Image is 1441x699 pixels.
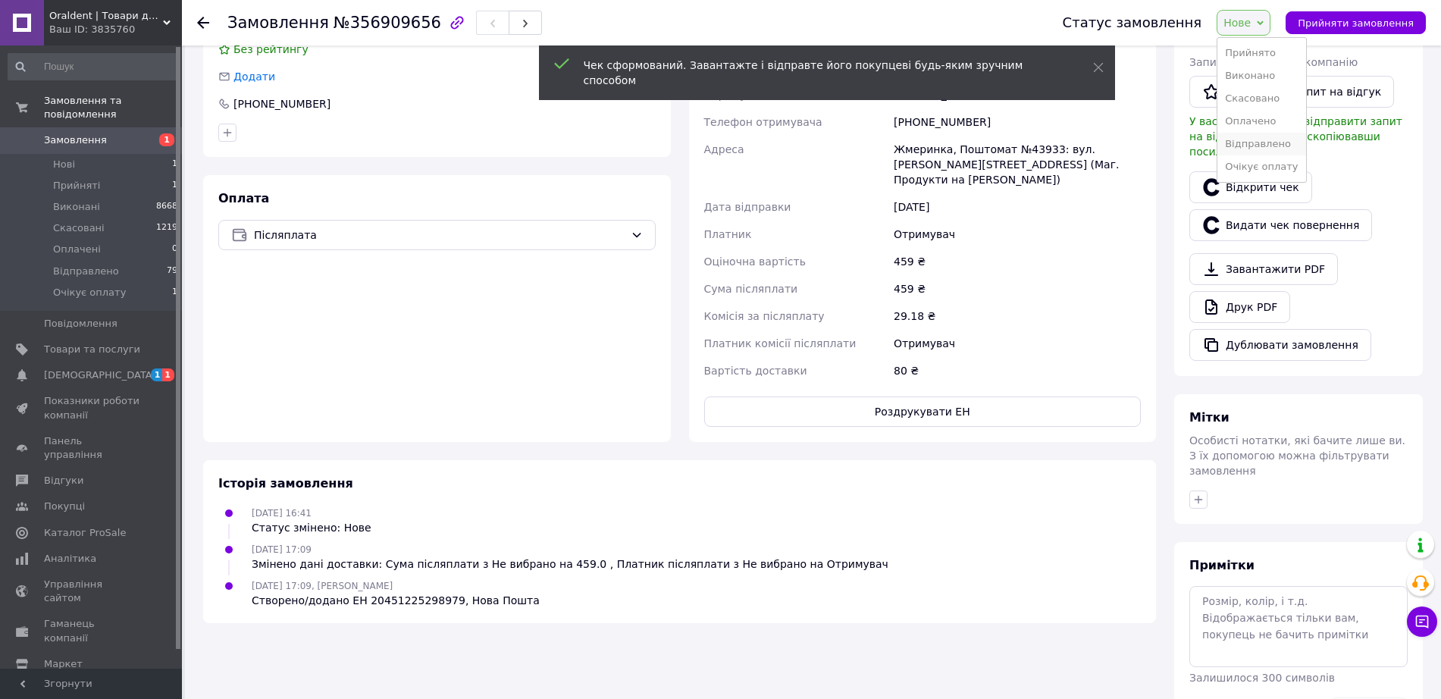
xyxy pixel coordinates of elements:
span: [DATE] 16:41 [252,508,312,519]
div: 29.18 ₴ [891,302,1144,330]
div: 459 ₴ [891,275,1144,302]
span: Маркет [44,657,83,671]
li: Відправлено [1217,133,1305,155]
span: [DATE] 17:09 [252,544,312,555]
span: Післяплата [254,227,625,243]
span: Сума післяплати [704,283,798,295]
span: [DEMOGRAPHIC_DATA] [44,368,156,382]
span: 8668 [156,200,177,214]
span: Адреса [704,143,744,155]
span: 0 [172,243,177,256]
span: Вартість доставки [704,365,807,377]
span: Скасовані [53,221,105,235]
li: Очікує оплату [1217,155,1305,178]
span: Виконані [53,200,100,214]
div: Ваш ID: 3835760 [49,23,182,36]
span: Панель управління [44,434,140,462]
span: Історія замовлення [218,476,353,491]
div: Статус замовлення [1063,15,1202,30]
span: Платник [704,228,752,240]
span: Дата відправки [704,201,791,213]
span: Прийняті [53,179,100,193]
div: [PHONE_NUMBER] [232,96,332,111]
button: Видати чек повернення [1189,209,1372,241]
div: Статус змінено: Нове [252,520,371,535]
span: Повідомлення [44,317,117,331]
button: Дублювати замовлення [1189,329,1371,361]
li: Виконано [1217,64,1305,87]
span: Управління сайтом [44,578,140,605]
span: Комісія за післяплату [704,310,825,322]
div: Чек сформований. Завантажте і відправте його покупцеві будь-яким зручним способом [584,58,1055,88]
input: Пошук [8,53,179,80]
span: 1 [159,133,174,146]
div: 459 ₴ [891,248,1144,275]
div: Повернутися назад [197,15,209,30]
button: Роздрукувати ЕН [704,397,1142,427]
button: Скопіювати запит на відгук [1189,76,1394,108]
span: Залишилося 300 символів [1189,672,1335,684]
li: Прийнято [1217,42,1305,64]
span: Каталог ProSale [44,526,126,540]
a: Відкрити чек [1189,171,1312,203]
div: Жмеринка, Поштомат №43933: вул. [PERSON_NAME][STREET_ADDRESS] (Маг. Продукти на [PERSON_NAME]) [891,136,1144,193]
span: 1219 [156,221,177,235]
div: [PHONE_NUMBER] [891,108,1144,136]
span: Замовлення та повідомлення [44,94,182,121]
span: Телефон отримувача [704,116,822,128]
span: Гаманець компанії [44,617,140,644]
span: Запит на відгук про компанію [1189,56,1358,68]
span: Замовлення [44,133,107,147]
button: Чат з покупцем [1407,607,1437,637]
button: Прийняти замовлення [1286,11,1426,34]
span: Платник комісії післяплати [704,337,857,349]
span: Оплачені [53,243,101,256]
span: Показники роботи компанії [44,394,140,422]
span: 1 [151,368,163,381]
a: Завантажити PDF [1189,253,1338,285]
span: Відправлено [53,265,119,278]
span: №356909656 [334,14,441,32]
span: Покупці [44,500,85,513]
span: Відгуки [44,474,83,487]
span: 1 [172,179,177,193]
div: Створено/додано ЕН 20451225298979, Нова Пошта [252,593,540,608]
span: [DATE] 17:09, [PERSON_NAME] [252,581,393,591]
span: Прийняти замовлення [1298,17,1414,29]
span: Нові [53,158,75,171]
span: У вас є 30 днів, щоб відправити запит на відгук покупцеві, скопіювавши посилання. [1189,115,1402,158]
span: 79 [167,265,177,278]
div: [DATE] [891,193,1144,221]
div: 80 ₴ [891,357,1144,384]
span: Oraldent | Товари для здорової посмішки [49,9,163,23]
span: Товари та послуги [44,343,140,356]
span: Додати [233,71,275,83]
span: Особисті нотатки, які бачите лише ви. З їх допомогою можна фільтрувати замовлення [1189,434,1405,477]
span: Нове [1223,17,1251,29]
div: Змінено дані доставки: Сума післяплати з Не вибрано на 459.0 , Платник післяплати з Не вибрано на... [252,556,888,572]
span: 1 [172,286,177,299]
span: 1 [162,368,174,381]
span: 1 [172,158,177,171]
div: Отримувач [891,330,1144,357]
span: Аналітика [44,552,96,566]
span: Примітки [1189,558,1255,572]
li: Скасовано [1217,87,1305,110]
span: Оціночна вартість [704,255,806,268]
a: Друк PDF [1189,291,1290,323]
span: Без рейтингу [233,43,309,55]
li: Оплачено [1217,110,1305,133]
span: Очікує оплату [53,286,126,299]
span: Мітки [1189,410,1230,425]
div: Отримувач [891,221,1144,248]
span: Замовлення [227,14,329,32]
span: Оплата [218,191,269,205]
